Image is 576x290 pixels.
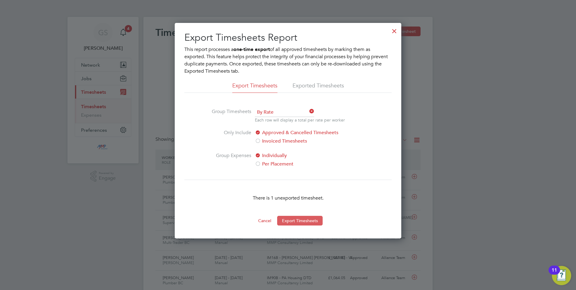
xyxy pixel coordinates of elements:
[206,108,251,122] label: Group Timesheets
[552,266,571,285] button: Open Resource Center, 11 new notifications
[232,82,277,93] li: Export Timesheets
[184,46,392,75] p: This report processes a of all approved timesheets by marking them as exported. This feature help...
[255,137,356,145] label: Invoiced Timesheets
[184,194,392,202] p: There is 1 unexported timesheet.
[206,152,251,168] label: Group Expenses
[253,216,276,225] button: Cancel
[293,82,344,93] li: Exported Timesheets
[255,129,356,136] label: Approved & Cancelled Timesheets
[552,270,557,278] div: 11
[277,216,323,225] button: Export Timesheets
[255,160,356,168] label: Per Placement
[255,117,345,123] p: Each row will display a total per rate per worker
[255,152,356,159] label: Individually
[255,108,314,117] span: By Rate
[184,31,392,44] h2: Export Timesheets Report
[233,46,270,52] b: one-time export
[206,129,251,145] label: Only Include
